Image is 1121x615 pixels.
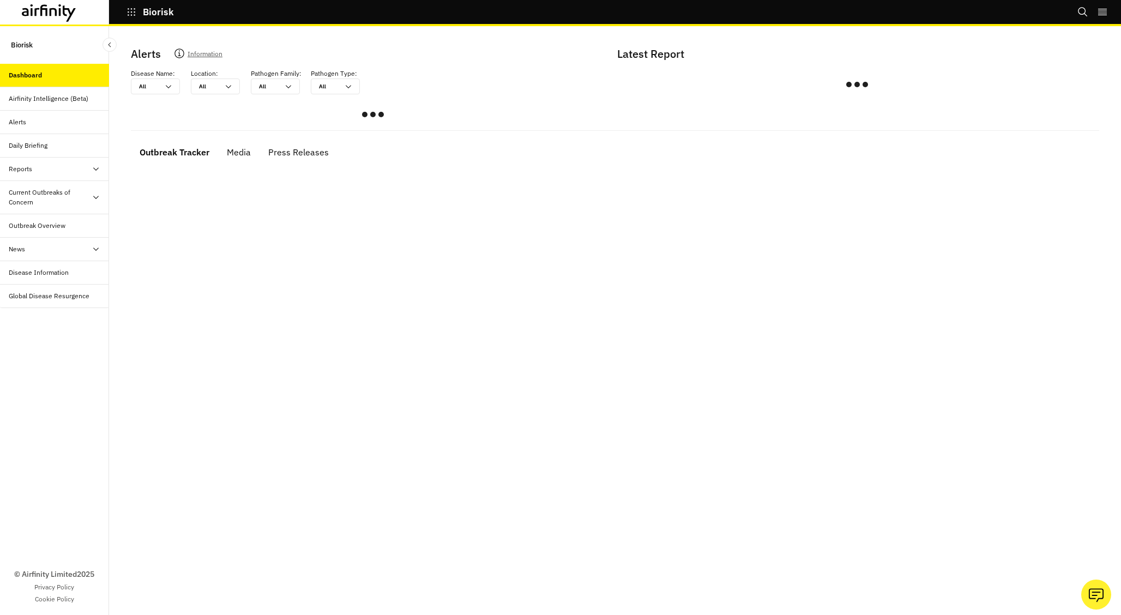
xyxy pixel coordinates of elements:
div: Press Releases [268,144,329,160]
a: Privacy Policy [34,582,74,592]
p: Alerts [131,46,161,62]
div: Media [227,144,251,160]
div: Alerts [9,117,26,127]
p: Biorisk [11,35,33,55]
div: Current Outbreaks of Concern [9,188,92,207]
div: News [9,244,25,254]
div: Daily Briefing [9,141,47,150]
div: Outbreak Overview [9,221,65,231]
button: Biorisk [126,3,174,21]
a: Cookie Policy [35,594,74,604]
div: Airfinity Intelligence (Beta) [9,94,88,104]
div: Outbreak Tracker [140,144,209,160]
p: Pathogen Type : [311,69,357,79]
p: Disease Name : [131,69,175,79]
p: Pathogen Family : [251,69,302,79]
div: Disease Information [9,268,69,278]
button: Search [1077,3,1088,21]
p: Biorisk [143,7,174,17]
div: Global Disease Resurgence [9,291,89,301]
button: Ask our analysts [1081,580,1111,610]
div: Dashboard [9,70,42,80]
p: Information [188,48,222,63]
p: © Airfinity Limited 2025 [14,569,94,580]
button: Close Sidebar [103,38,117,52]
p: Latest Report [617,46,1095,62]
p: Location : [191,69,218,79]
div: Reports [9,164,32,174]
